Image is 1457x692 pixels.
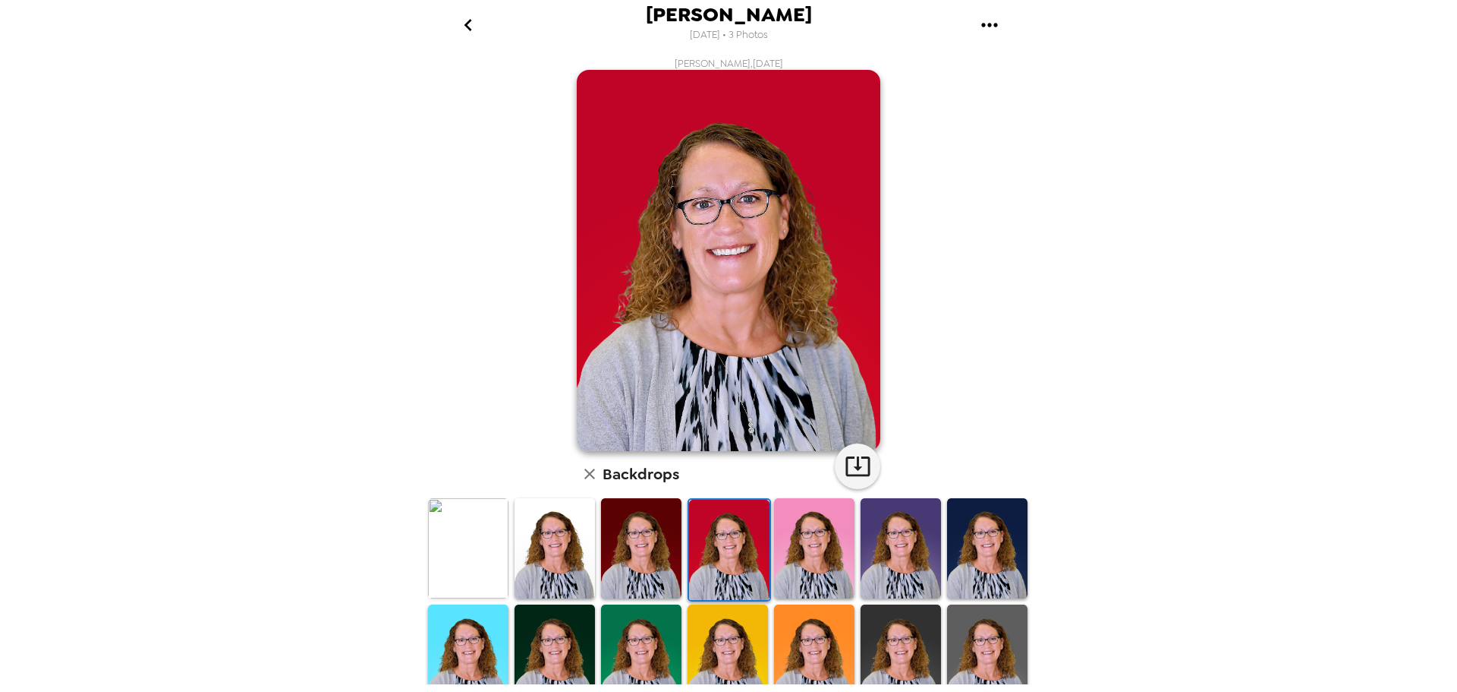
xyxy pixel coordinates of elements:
[603,462,679,486] h6: Backdrops
[690,25,768,46] span: [DATE] • 3 Photos
[577,70,880,451] img: user
[428,498,508,599] img: Original
[646,5,812,25] span: [PERSON_NAME]
[675,57,783,70] span: [PERSON_NAME] , [DATE]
